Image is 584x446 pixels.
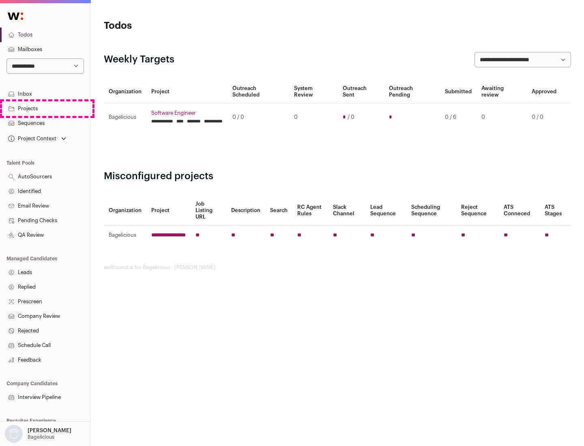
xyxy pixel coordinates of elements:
td: 0 / 6 [440,103,477,131]
div: Project Context [6,135,56,142]
th: Organization [104,196,146,225]
th: RC Agent Rules [292,196,328,225]
h1: Todos [104,19,260,32]
th: Outreach Sent [338,80,384,103]
th: Approved [527,80,561,103]
th: Lead Sequence [365,196,406,225]
td: Bagelicious [104,103,146,131]
p: [PERSON_NAME] [28,427,71,434]
th: Slack Channel [328,196,365,225]
td: 0 [289,103,337,131]
td: 0 [477,103,527,131]
h2: Misconfigured projects [104,170,571,183]
th: ATS Stages [540,196,571,225]
p: Bagelicious [28,434,54,440]
th: ATS Conneced [499,196,539,225]
td: Bagelicious [104,225,146,245]
th: Search [265,196,292,225]
td: 0 / 0 [228,103,289,131]
img: Wellfound [3,8,28,24]
th: Reject Sequence [456,196,499,225]
th: Awaiting review [477,80,527,103]
th: System Review [289,80,337,103]
th: Scheduling Sequence [406,196,456,225]
th: Description [226,196,265,225]
footer: wellfound:ai for Bagelicious - [PERSON_NAME] [104,264,571,271]
th: Project [146,196,191,225]
th: Project [146,80,228,103]
span: / 0 [348,114,354,120]
th: Job Listing URL [191,196,226,225]
img: nopic.png [5,425,23,443]
button: Open dropdown [6,133,68,144]
th: Submitted [440,80,477,103]
button: Open dropdown [3,425,73,443]
th: Outreach Pending [384,80,440,103]
td: 0 / 0 [527,103,561,131]
th: Organization [104,80,146,103]
h2: Weekly Targets [104,53,174,66]
a: Software Engineer [151,110,223,116]
th: Outreach Scheduled [228,80,289,103]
